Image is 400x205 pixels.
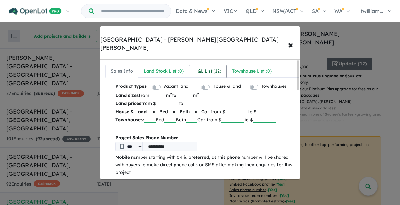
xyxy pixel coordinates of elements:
[163,83,189,90] label: Vacant land
[212,83,241,90] label: House & land
[115,92,139,98] b: Land sizes
[115,83,148,91] b: Product types:
[115,134,295,142] b: Project Sales Phone Number
[261,83,287,90] label: Townhouses
[111,68,133,75] div: Sales Info
[144,68,184,75] div: Land Stock List ( 0 )
[170,92,172,96] sup: 2
[115,91,295,99] p: from m to m
[100,36,300,52] div: [GEOGRAPHIC_DATA] - [PERSON_NAME][GEOGRAPHIC_DATA][PERSON_NAME]
[9,8,62,15] img: Openlot PRO Logo White
[288,38,293,51] span: ×
[194,68,221,75] div: H&L List ( 12 )
[115,116,295,124] p: Bed Bath Car from $ to $
[95,4,170,18] input: Try estate name, suburb, builder or developer
[115,108,295,116] p: Bed Bath Car from $ to $
[115,101,141,106] b: Land prices
[361,8,383,14] span: twilliam...
[120,144,124,149] img: Phone icon
[115,154,295,176] p: Mobile number starting with 04 is preferred, as this phone number will be shared with buyers to m...
[115,109,148,114] b: House & Land:
[115,117,144,123] b: Townhouses:
[197,92,199,96] sup: 2
[232,68,272,75] div: Townhouse List ( 0 )
[115,99,295,108] p: from $ to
